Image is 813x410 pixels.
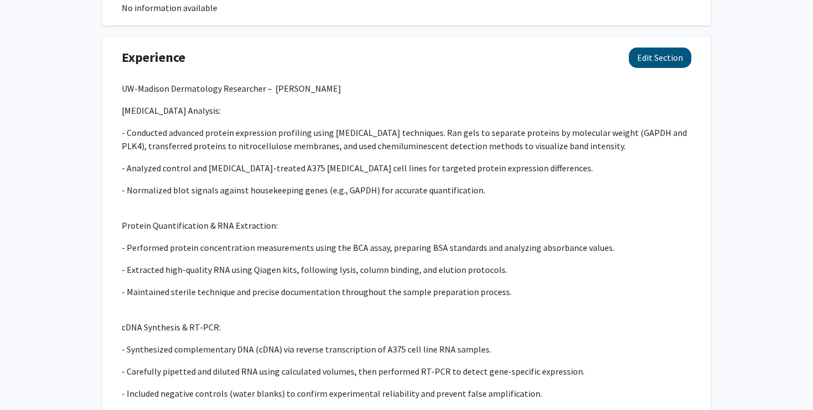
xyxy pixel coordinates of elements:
[122,183,691,197] p: - Normalized blot signals against housekeeping genes (e.g., GAPDH) for accurate quantification.
[122,343,691,356] p: - Synthesized complementary DNA (cDNA) via reverse transcription of A375 cell line RNA samples.
[122,320,691,334] p: cDNA Synthesis & RT-PCR:
[122,387,691,400] p: - Included negative controls (water blanks) to confirm experimental reliability and prevent false...
[122,263,691,276] p: - Extracted high-quality RNA using Qiagen kits, following lysis, column binding, and elution prot...
[122,365,691,378] p: - Carefully pipetted and diluted RNA using calculated volumes, then performed RT-PCR to detect ge...
[122,161,691,175] p: - Analyzed control and [MEDICAL_DATA]-treated A375 [MEDICAL_DATA] cell lines for targeted protein...
[122,126,691,153] p: - Conducted advanced protein expression profiling using [MEDICAL_DATA] techniques. Ran gels to se...
[122,285,691,298] p: - Maintained sterile technique and precise documentation throughout the sample preparation process.
[122,1,691,14] div: No information available
[122,48,185,67] span: Experience
[122,241,691,254] p: - Performed protein concentration measurements using the BCA assay, preparing BSA standards and a...
[122,219,691,232] p: Protein Quantification & RNA Extraction:
[122,82,691,95] p: UW-Madison Dermatology Researcher – [PERSON_NAME]
[8,360,47,402] iframe: Chat
[629,48,691,68] button: Edit Experience
[122,104,691,117] p: [MEDICAL_DATA] Analysis:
